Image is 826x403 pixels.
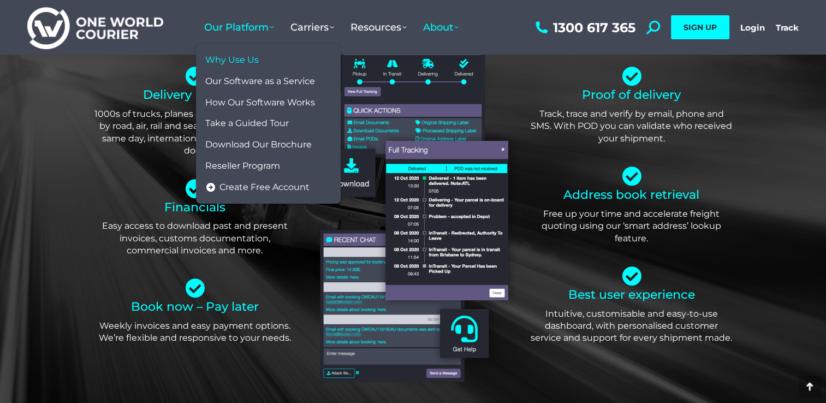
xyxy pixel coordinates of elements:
span: Download Our Brochure [205,139,312,151]
a: Why Use Us [201,50,335,71]
span: Create Free Account [219,182,310,193]
span: Reseller Program [205,161,280,172]
span: Our Software as a Service [205,76,315,87]
p: Easy access to download past and present invoices, customs documentation, commercial invoices and... [94,220,296,257]
span: Resources [350,21,407,33]
a: Resources [342,10,415,44]
span: Book now – Pay later [130,299,258,314]
a: Our Platform [196,10,282,44]
p: upport for every shipment made. [530,308,732,345]
span: Why Use Us [205,55,259,66]
span: How Our Software Works [205,97,315,109]
img: One World Courier [27,5,163,50]
a: 1300 617 365 [533,21,635,34]
span: Best user experience [568,287,694,302]
span: Our Platform [204,21,274,33]
span: Intuitive, customisable and easy-to-use dashboard, with personalised customer service and s [531,309,718,343]
span: SIGN UP [684,22,717,32]
span: Address book retrieval [563,187,699,202]
a: About [415,10,467,44]
span: About [423,21,459,33]
a: Login [740,22,765,33]
a: Download Our Brochure [201,134,335,156]
a: Create Free Account [201,177,335,198]
p: Free up your time and accelerate freight quoting using our ‘smart address’ lookup feature. [530,208,732,245]
a: Reseller Program [201,156,335,177]
a: Take a Guided Tour [201,113,335,134]
a: SIGN UP [671,15,729,39]
span: Take a Guided Tour [205,118,289,129]
a: Track [776,22,799,33]
a: How Our Software Works [201,92,335,114]
p: Track, trace and verify by email, phone and SMS. With POD you can validate who received your ship... [530,108,732,145]
a: Carriers [282,10,342,44]
span: Proof of delivery [582,87,681,102]
span: Delivery network [143,87,246,102]
p: 1000s of trucks, planes and vans, with delivery by road, air, rail and sea. Overnight, next day, ... [94,108,296,157]
span: Financials [164,200,225,215]
a: Our Software as a Service [201,71,335,92]
p: Weekly invoices and easy payment options. We’re flexible and responsive to your needs. [94,320,296,345]
span: Carriers [290,21,334,33]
